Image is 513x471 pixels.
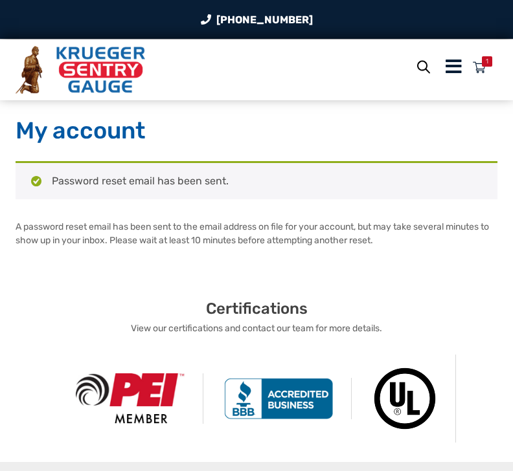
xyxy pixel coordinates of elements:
[16,46,145,94] img: Krueger Sentry Gauge
[206,378,352,419] img: BBB
[446,63,462,76] a: Menu Icon
[16,220,497,247] p: A password reset email has been sent to the email address on file for your account, but may take ...
[58,373,203,423] img: PEI Member
[201,12,313,28] a: Phone Number
[354,355,456,443] img: Underwriters Laboratories
[417,56,430,78] a: Open search bar
[16,116,497,145] h1: My account
[16,322,497,335] p: View our certifications and contact our team for more details.
[16,299,497,318] h2: Certifications
[486,56,488,67] div: 1
[16,161,497,199] div: Password reset email has been sent.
